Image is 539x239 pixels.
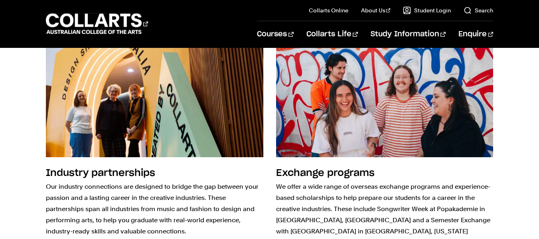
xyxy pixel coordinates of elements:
[464,6,493,14] a: Search
[306,21,358,47] a: Collarts Life
[403,6,451,14] a: Student Login
[276,168,375,178] h2: Exchange programs
[46,168,155,178] h2: Industry partnerships
[309,6,348,14] a: Collarts Online
[458,21,493,47] a: Enquire
[371,21,446,47] a: Study Information
[361,6,391,14] a: About Us
[46,181,263,237] p: Our industry connections are designed to bridge the gap between your passion and a lasting career...
[46,12,148,35] div: Go to homepage
[257,21,293,47] a: Courses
